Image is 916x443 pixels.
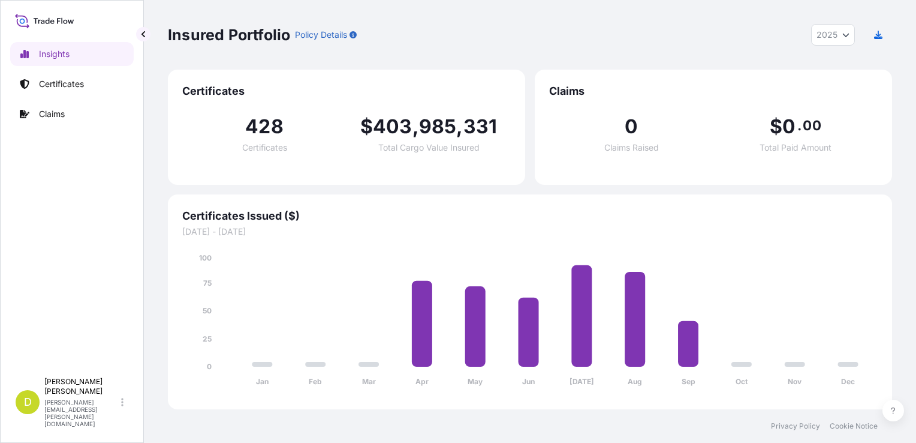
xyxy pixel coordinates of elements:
span: . [797,121,802,130]
span: 2025 [816,29,837,41]
p: [PERSON_NAME][EMAIL_ADDRESS][PERSON_NAME][DOMAIN_NAME] [44,399,119,427]
span: , [412,117,419,136]
p: Insured Portfolio [168,25,290,44]
tspan: Jan [256,377,269,386]
tspan: Aug [628,377,642,386]
a: Privacy Policy [771,421,820,431]
tspan: 75 [203,279,212,288]
button: Year Selector [811,24,855,46]
a: Claims [10,102,134,126]
tspan: Mar [362,377,376,386]
p: Claims [39,108,65,120]
tspan: May [468,377,483,386]
span: $ [770,117,782,136]
span: 00 [803,121,821,130]
tspan: Apr [415,377,429,386]
tspan: Dec [841,377,855,386]
span: Certificates [182,84,511,98]
p: Policy Details [295,29,347,41]
tspan: Nov [788,377,802,386]
span: D [24,396,32,408]
p: Certificates [39,78,84,90]
tspan: 100 [199,253,212,262]
tspan: 50 [203,306,212,315]
span: Total Paid Amount [760,143,831,152]
span: 331 [463,117,498,136]
span: Certificates [242,143,287,152]
tspan: Oct [736,377,748,386]
p: [PERSON_NAME] [PERSON_NAME] [44,377,119,396]
tspan: 25 [203,334,212,343]
span: Total Cargo Value Insured [378,143,480,152]
tspan: Feb [309,377,322,386]
span: 403 [373,117,412,136]
span: 428 [245,117,284,136]
span: , [456,117,463,136]
span: Certificates Issued ($) [182,209,878,223]
span: 0 [782,117,796,136]
p: Insights [39,48,70,60]
tspan: Sep [682,377,695,386]
tspan: Jun [522,377,535,386]
a: Insights [10,42,134,66]
a: Certificates [10,72,134,96]
a: Cookie Notice [830,421,878,431]
tspan: 0 [207,362,212,371]
tspan: [DATE] [570,377,594,386]
span: 0 [625,117,638,136]
span: Claims Raised [604,143,659,152]
span: $ [360,117,373,136]
span: [DATE] - [DATE] [182,226,878,238]
span: 985 [419,117,457,136]
span: Claims [549,84,878,98]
